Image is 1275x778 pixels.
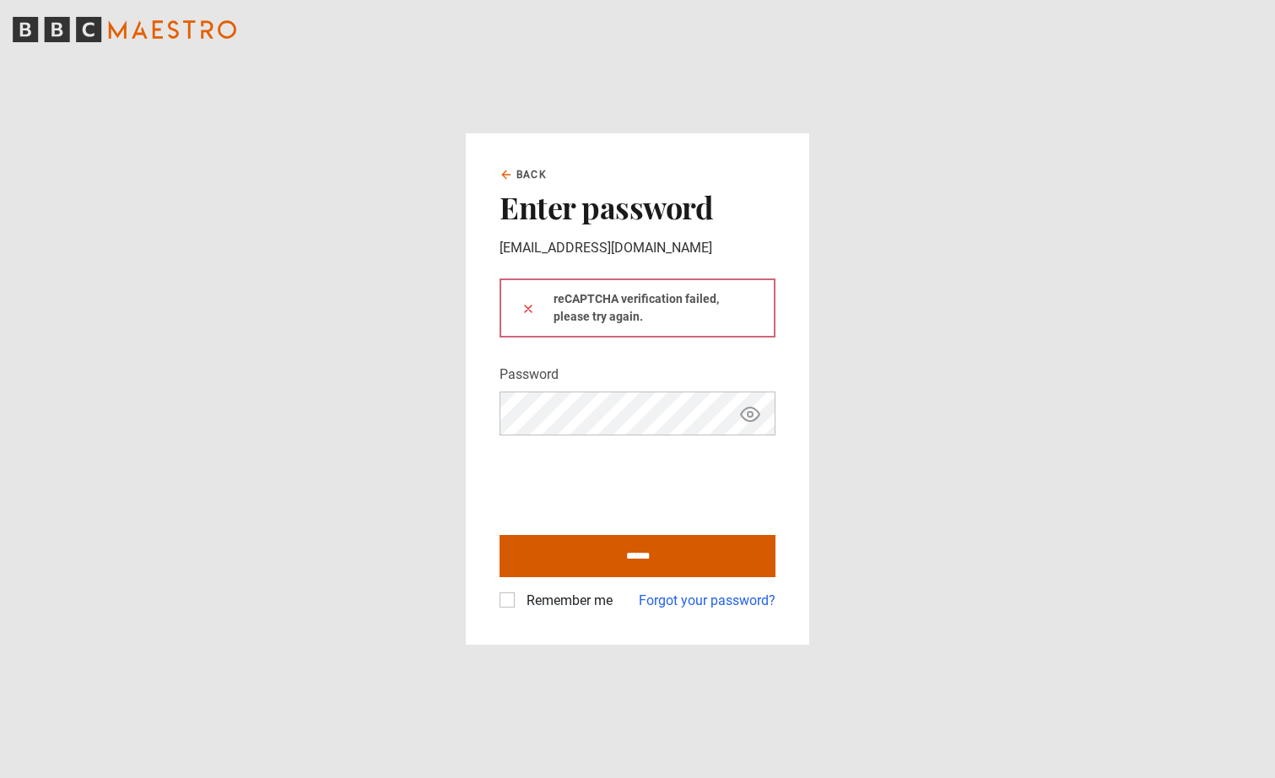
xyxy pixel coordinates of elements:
[13,17,236,42] svg: BBC Maestro
[500,167,547,182] a: Back
[500,365,559,385] label: Password
[500,238,775,258] p: [EMAIL_ADDRESS][DOMAIN_NAME]
[736,399,764,429] button: Show password
[500,449,756,515] iframe: reCAPTCHA
[500,278,775,338] div: reCAPTCHA verification failed, please try again.
[500,189,775,224] h2: Enter password
[639,591,775,611] a: Forgot your password?
[516,167,547,182] span: Back
[520,591,613,611] label: Remember me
